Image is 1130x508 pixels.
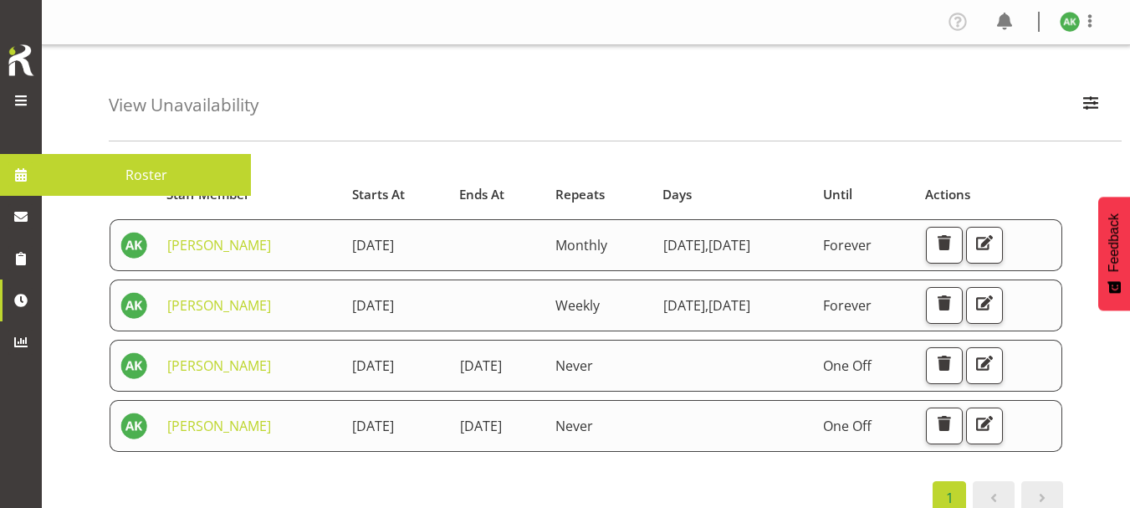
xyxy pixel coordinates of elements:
span: Roster [50,162,243,187]
img: amit-kumar11606.jpg [120,292,147,319]
span: Never [555,357,593,375]
span: Weekly [555,296,600,315]
span: [DATE] [663,296,708,315]
span: Days [662,185,692,204]
span: Until [823,185,852,204]
img: Rosterit icon logo [4,42,38,79]
a: [PERSON_NAME] [167,417,271,435]
span: [DATE] [352,417,394,435]
img: amit-kumar11606.jpg [1060,12,1080,32]
h4: View Unavailability [109,95,258,115]
img: amit-kumar11606.jpg [120,413,147,439]
span: [DATE] [460,357,502,375]
span: [DATE] [663,236,708,254]
span: [DATE] [352,236,394,254]
span: Forever [823,296,872,315]
span: [DATE] [352,296,394,315]
img: amit-kumar11606.jpg [120,232,147,259]
span: Forever [823,236,872,254]
button: Delete Unavailability [926,227,963,264]
button: Delete Unavailability [926,408,963,444]
a: [PERSON_NAME] [167,236,271,254]
button: Delete Unavailability [926,287,963,324]
button: Edit Unavailability [966,408,1003,444]
button: Edit Unavailability [966,347,1003,384]
span: Monthly [555,236,607,254]
span: Starts At [352,185,405,204]
span: , [705,296,708,315]
span: [DATE] [460,417,502,435]
span: One Off [823,417,872,435]
a: [PERSON_NAME] [167,296,271,315]
span: [DATE] [352,357,394,375]
span: One Off [823,357,872,375]
button: Edit Unavailability [966,227,1003,264]
span: [DATE] [708,296,750,315]
span: Actions [925,185,970,204]
span: Repeats [555,185,605,204]
button: Edit Unavailability [966,287,1003,324]
a: Roster [42,154,251,196]
img: amit-kumar11606.jpg [120,352,147,379]
a: [PERSON_NAME] [167,357,271,375]
span: [DATE] [708,236,750,254]
button: Feedback - Show survey [1098,197,1130,310]
button: Delete Unavailability [926,347,963,384]
span: Feedback [1107,213,1122,272]
span: Ends At [459,185,504,204]
span: Never [555,417,593,435]
span: , [705,236,708,254]
button: Filter Employees [1073,87,1108,124]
